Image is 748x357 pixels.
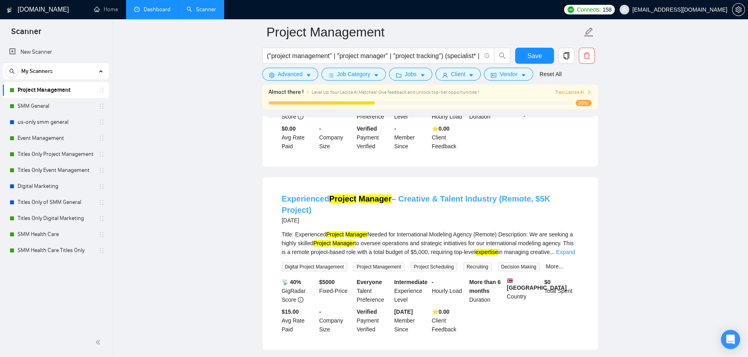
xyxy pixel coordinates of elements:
b: - [394,125,396,132]
a: setting [732,6,745,13]
mark: Project [326,231,344,238]
button: userClientcaret-down [435,68,481,81]
span: idcard [491,72,496,78]
div: Member Since [393,124,430,151]
a: Titles Only Digital Marketing [18,210,94,226]
div: Company Size [317,124,355,151]
span: holder [98,247,105,254]
span: 35% [576,100,592,106]
button: folderJobscaret-down [389,68,432,81]
div: Title: Experienced Needed for International Modeling Agency (Remote) Description: We are seeking ... [282,230,579,256]
a: us-only smm general [18,114,94,130]
b: Verified [357,309,377,315]
b: ⭐️ 0.00 [432,125,449,132]
span: caret-down [521,72,526,78]
span: My Scanners [21,63,53,79]
img: upwork-logo.png [568,6,574,13]
span: info-circle [484,53,489,58]
a: New Scanner [9,44,102,60]
span: caret-down [373,72,379,78]
b: Intermediate [394,279,427,285]
span: holder [98,151,105,157]
input: Search Freelance Jobs... [267,51,481,61]
span: Digital Project Management [282,262,347,271]
span: Job Category [337,70,370,79]
button: settingAdvancedcaret-down [262,68,318,81]
mark: Project [329,194,356,203]
div: Hourly Load [430,278,468,304]
div: Talent Preference [355,278,393,304]
a: homeHome [94,6,118,13]
button: search [6,65,18,78]
div: Avg Rate Paid [280,124,318,151]
a: Event Management [18,130,94,146]
span: folder [396,72,401,78]
div: Total Spent [543,278,580,304]
span: search [6,69,18,74]
span: Decision Making [498,262,539,271]
button: search [494,48,510,64]
span: Connects: [577,5,601,14]
span: 158 [602,5,611,14]
a: Titles Only Project Management [18,146,94,162]
b: [DATE] [394,309,413,315]
b: Everyone [357,279,382,285]
button: delete [579,48,595,64]
span: holder [98,87,105,93]
b: Verified [357,125,377,132]
li: My Scanners [3,63,109,258]
span: search [495,52,510,59]
span: double-left [95,338,103,346]
span: setting [269,72,275,78]
a: dashboardDashboard [134,6,170,13]
li: New Scanner [3,44,109,60]
mark: Manager [332,240,354,246]
span: holder [98,103,105,109]
input: Scanner name... [267,22,582,42]
div: GigRadar Score [280,278,318,304]
span: Project Management [353,262,404,271]
span: Level Up Your Laziza AI Matches! Give feedback and unlock top-tier opportunities ! [312,89,479,95]
div: [DATE] [282,216,579,225]
span: bars [328,72,334,78]
span: holder [98,167,105,173]
span: ... [550,249,555,255]
span: Scanner [5,26,48,42]
span: Vendor [499,70,517,79]
mark: expertise [475,249,498,255]
a: Digital Marketing [18,178,94,194]
a: ExperiencedProject Manager– Creative & Talent Industry (Remote, $5K Project) [282,194,550,214]
b: $15.00 [282,309,299,315]
span: info-circle [298,114,303,119]
div: Company Size [317,307,355,334]
mark: Project [313,240,331,246]
span: holder [98,183,105,190]
a: searchScanner [186,6,216,13]
div: Duration [467,278,505,304]
div: Client Feedback [430,124,468,151]
div: Open Intercom Messenger [721,330,740,349]
a: SMM Health Care [18,226,94,242]
div: Client Feedback [430,307,468,334]
span: Project Scheduling [411,262,457,271]
button: Save [515,48,554,64]
span: Advanced [278,70,303,79]
span: user [622,7,627,12]
span: edit [584,27,594,37]
span: holder [98,199,105,206]
span: caret-down [468,72,474,78]
b: 📡 40% [282,279,301,285]
b: $ 5000 [319,279,335,285]
span: Train Laziza AI [555,89,592,96]
span: holder [98,135,105,141]
span: copy [559,52,574,59]
span: info-circle [298,297,303,303]
div: Experience Level [393,278,430,304]
button: idcardVendorcaret-down [484,68,533,81]
button: copy [558,48,574,64]
span: Client [451,70,465,79]
b: $0.00 [282,125,296,132]
span: setting [732,6,744,13]
b: - [432,279,434,285]
a: More... [546,263,564,270]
